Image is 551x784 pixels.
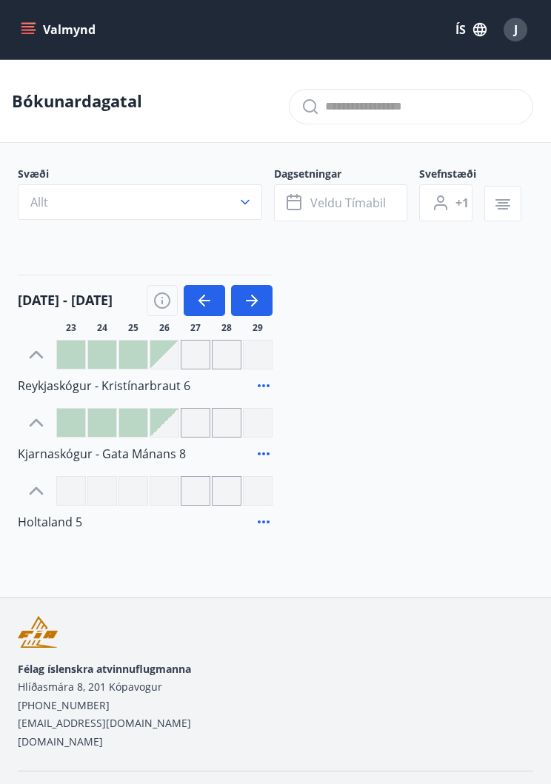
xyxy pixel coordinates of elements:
img: FGYwLRsDkrbKU9IF3wjeuKl1ApL8nCcSRU6gK6qq.png [18,616,58,648]
span: [PHONE_NUMBER] [18,698,110,713]
span: 27 [190,322,201,334]
span: Veldu tímabil [310,195,386,211]
span: J [514,21,518,38]
span: Allt [30,194,48,210]
span: Holtaland 5 [18,514,82,530]
h4: [DATE] - [DATE] [18,290,113,309]
button: menu [18,16,101,43]
span: Reykjaskógur - Kristínarbraut 6 [18,378,190,394]
button: J [498,12,533,47]
span: Hlíðasmára 8, 201 Kópavogur [18,680,162,694]
span: 24 [97,322,107,334]
span: +1 [455,195,469,211]
span: 29 [253,322,263,334]
span: 23 [66,322,76,334]
p: Bókunardagatal [12,90,142,112]
span: Svæði [18,167,274,184]
button: Allt [18,184,262,220]
button: Veldu tímabil [274,184,407,221]
span: 28 [221,322,232,334]
span: Félag íslenskra atvinnuflugmanna [18,662,191,676]
button: ÍS [447,16,495,43]
a: [DOMAIN_NAME] [18,734,103,748]
span: [EMAIL_ADDRESS][DOMAIN_NAME] [18,716,191,731]
span: 26 [159,322,170,334]
span: Svefnstæði [419,167,484,184]
span: Dagsetningar [274,167,419,184]
span: 25 [128,322,138,334]
button: +1 [419,184,472,221]
span: Kjarnaskógur - Gata Mánans 8 [18,446,186,462]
